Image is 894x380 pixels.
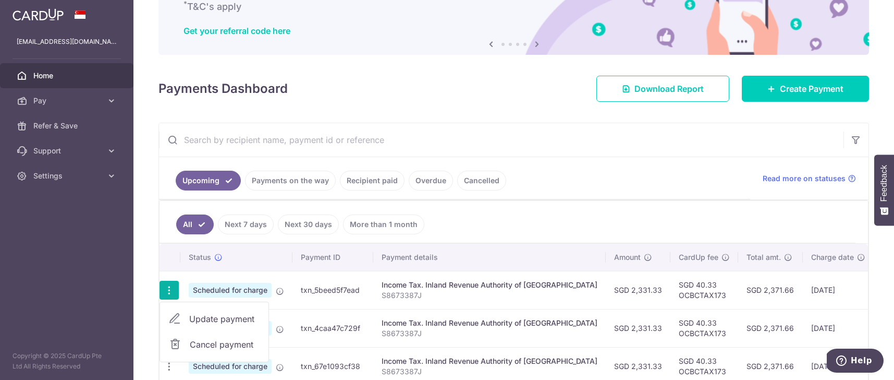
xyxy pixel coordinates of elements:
a: Next 30 days [278,215,339,234]
p: [EMAIL_ADDRESS][DOMAIN_NAME] [17,37,117,47]
a: Overdue [409,171,453,191]
span: Scheduled for charge [189,283,272,298]
a: Get your referral code here [183,26,290,36]
span: Refer & Save [33,121,102,131]
td: SGD 2,371.66 [738,309,803,347]
span: Total amt. [746,252,781,263]
h4: Payments Dashboard [158,79,288,98]
div: Income Tax. Inland Revenue Authority of [GEOGRAPHIC_DATA] [382,280,597,290]
td: SGD 40.33 OCBCTAX173 [670,271,738,309]
span: Charge date [811,252,854,263]
div: Income Tax. Inland Revenue Authority of [GEOGRAPHIC_DATA] [382,356,597,366]
td: txn_4caa47c729f [292,309,373,347]
span: Amount [614,252,641,263]
span: Download Report [634,82,704,95]
a: Payments on the way [245,171,336,191]
a: Download Report [596,76,729,102]
span: Scheduled for charge [189,359,272,374]
th: Payment ID [292,244,373,271]
td: SGD 2,371.66 [738,271,803,309]
td: SGD 2,331.33 [606,309,670,347]
p: S8673387J [382,366,597,377]
th: Payment details [373,244,606,271]
a: Create Payment [742,76,869,102]
a: Next 7 days [218,215,274,234]
span: Settings [33,171,102,181]
a: More than 1 month [343,215,424,234]
a: Cancelled [457,171,506,191]
p: S8673387J [382,328,597,339]
button: Feedback - Show survey [874,155,894,225]
span: CardUp fee [679,252,718,263]
span: Home [33,70,102,81]
span: Feedback [879,165,889,201]
td: [DATE] [803,309,874,347]
td: [DATE] [803,271,874,309]
span: Support [33,146,102,156]
input: Search by recipient name, payment id or reference [159,123,843,157]
td: SGD 2,331.33 [606,271,670,309]
p: S8673387J [382,290,597,301]
div: Income Tax. Inland Revenue Authority of [GEOGRAPHIC_DATA] [382,318,597,328]
span: Read more on statuses [763,173,846,184]
span: Create Payment [780,82,843,95]
a: Upcoming [176,171,241,191]
span: Pay [33,96,102,106]
a: Recipient paid [340,171,405,191]
iframe: Opens a widget where you can find more information [827,349,884,375]
a: All [176,215,214,234]
a: Read more on statuses [763,173,856,184]
span: Status [189,252,211,263]
img: CardUp [13,8,64,21]
td: SGD 40.33 OCBCTAX173 [670,309,738,347]
td: txn_5beed5f7ead [292,271,373,309]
